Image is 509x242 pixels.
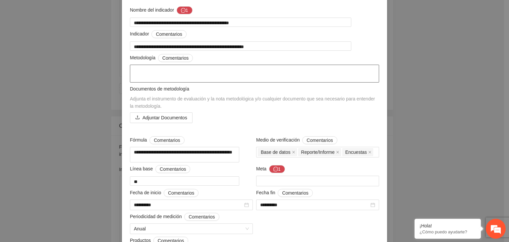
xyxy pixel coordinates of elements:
[336,151,339,154] span: close
[258,148,297,156] span: Base de datos
[130,189,198,197] span: Fecha de inicio
[342,148,373,156] span: Encuestas
[130,6,193,14] span: Nombre del indicador
[302,136,337,144] button: Medio de verificación
[130,112,193,123] button: uploadAdjuntar Documentos
[3,167,126,190] textarea: Escriba su mensaje y pulse “Intro”
[109,3,125,19] div: Minimizar ventana de chat en vivo
[130,30,187,38] span: Indicador
[130,96,375,109] span: Adjunta el instrumento de evaluación y la nota metodológica y/o cualquier documento que sea neces...
[181,8,186,13] span: message
[256,165,285,173] span: Meta
[168,189,194,197] span: Comentarios
[177,6,193,14] button: Nombre del indicador
[130,54,193,62] span: Metodología
[158,54,193,62] button: Metodología
[151,30,186,38] button: Indicador
[156,30,182,38] span: Comentarios
[189,213,215,220] span: Comentarios
[256,189,313,197] span: Fecha fin
[278,189,312,197] button: Fecha fin
[307,137,333,144] span: Comentarios
[345,149,367,156] span: Encuestas
[282,189,308,197] span: Comentarios
[420,229,476,234] p: ¿Cómo puedo ayudarte?
[256,136,337,144] span: Medio de verificación
[34,34,111,42] div: Chatee con nosotros ahora
[142,114,187,121] span: Adjuntar Documentos
[301,149,335,156] span: Reporte/Informe
[134,224,249,234] span: Anual
[269,165,285,173] button: Meta
[273,167,278,172] span: message
[130,165,190,173] span: Línea base
[292,151,295,154] span: close
[261,149,291,156] span: Base de datos
[184,213,219,221] button: Periodicidad de medición
[155,165,190,173] button: Línea base
[162,54,189,62] span: Comentarios
[420,223,476,228] div: ¡Hola!
[298,148,341,156] span: Reporte/Informe
[164,189,198,197] button: Fecha de inicio
[135,115,140,120] span: upload
[154,137,180,144] span: Comentarios
[38,82,91,149] span: Estamos en línea.
[368,151,371,154] span: close
[130,136,185,144] span: Fórmula
[130,115,193,120] span: uploadAdjuntar Documentos
[130,86,189,91] span: Documentos de metodología
[149,136,184,144] button: Fórmula
[130,213,219,221] span: Periodicidad de medición
[160,165,186,173] span: Comentarios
